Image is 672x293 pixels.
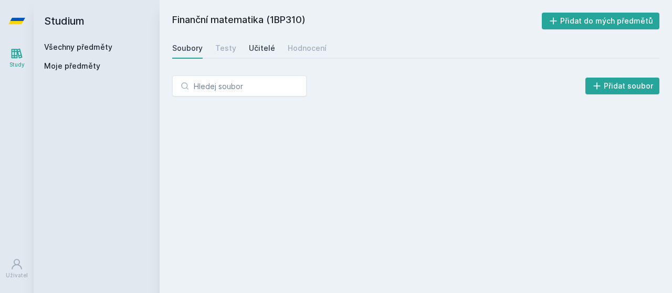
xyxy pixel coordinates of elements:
div: Hodnocení [288,43,327,53]
div: Učitelé [249,43,275,53]
span: Moje předměty [44,61,100,71]
a: Všechny předměty [44,42,112,51]
div: Study [9,61,25,69]
a: Study [2,42,31,74]
a: Učitelé [249,38,275,59]
a: Hodnocení [288,38,327,59]
a: Testy [215,38,236,59]
button: Přidat soubor [585,78,660,94]
div: Testy [215,43,236,53]
a: Uživatel [2,253,31,285]
a: Soubory [172,38,203,59]
h2: Finanční matematika (1BP310) [172,13,542,29]
button: Přidat do mých předmětů [542,13,660,29]
div: Uživatel [6,272,28,279]
input: Hledej soubor [172,75,307,96]
div: Soubory [172,43,203,53]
